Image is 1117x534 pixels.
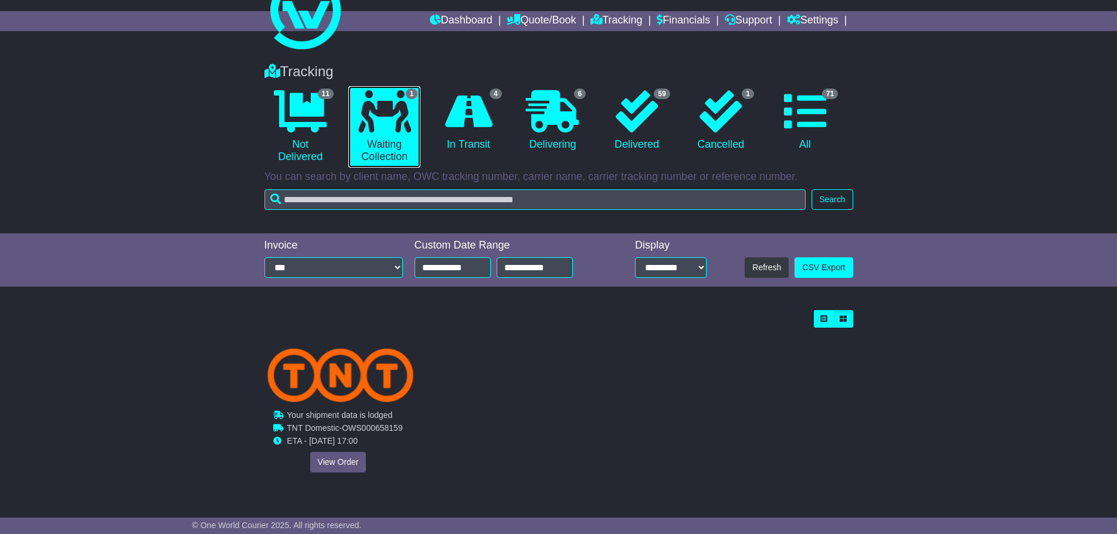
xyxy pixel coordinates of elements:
[430,11,493,31] a: Dashboard
[507,11,576,31] a: Quote/Book
[812,189,853,210] button: Search
[264,171,853,183] p: You can search by client name, OWC tracking number, carrier name, carrier tracking number or refe...
[600,86,673,155] a: 59 Delivered
[310,452,366,472] a: View Order
[192,521,362,530] span: © One World Courier 2025. All rights reserved.
[745,257,789,278] button: Refresh
[318,89,334,99] span: 11
[264,239,403,252] div: Invoice
[517,86,589,155] a: 6 Delivering
[490,89,502,99] span: 4
[415,239,603,252] div: Custom Date Range
[287,410,392,420] span: Your shipment data is lodged
[795,257,853,278] a: CSV Export
[287,423,339,433] span: TNT Domestic
[574,89,586,99] span: 6
[654,89,670,99] span: 59
[406,89,418,99] span: 1
[259,63,859,80] div: Tracking
[725,11,772,31] a: Support
[348,86,420,168] a: 1 Waiting Collection
[264,86,337,168] a: 11 Not Delivered
[342,423,403,433] span: OWS000658159
[635,239,707,252] div: Display
[287,436,358,445] span: ETA - [DATE] 17:00
[742,89,754,99] span: 1
[822,89,838,99] span: 71
[769,86,841,155] a: 71 All
[787,11,838,31] a: Settings
[685,86,757,155] a: 1 Cancelled
[590,11,642,31] a: Tracking
[287,423,402,436] td: -
[267,348,413,402] img: TNT_Domestic.png
[432,86,504,155] a: 4 In Transit
[657,11,710,31] a: Financials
